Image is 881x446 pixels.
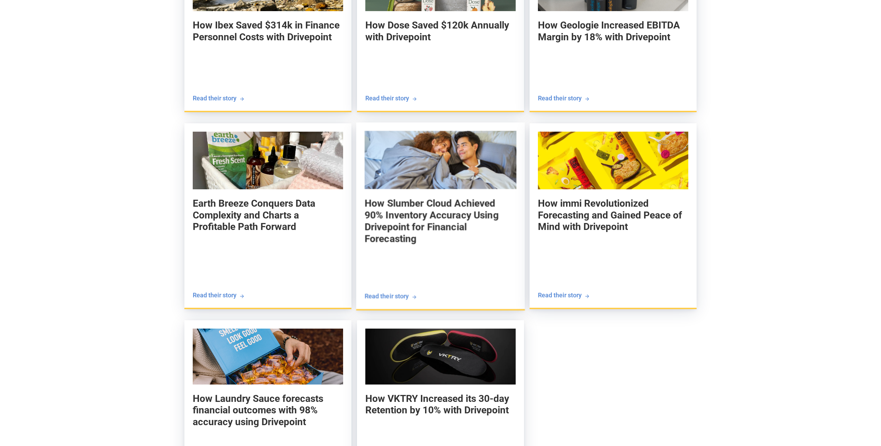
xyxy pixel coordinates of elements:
[193,291,236,299] div: Read their story
[538,291,582,299] div: Read their story
[538,94,582,102] div: Read their story
[365,393,516,416] h5: How VKTRY Increased its 30-day Retention by 10% with Drivepoint
[193,393,343,428] h5: How Laundry Sauce forecasts financial outcomes with 98% accuracy using Drivepoint
[365,329,516,384] img: How VKTRY Increased its 30-day Retention by 10% with Drivepoint
[365,291,409,300] div: Read their story
[365,198,516,245] h5: How Slumber Cloud Achieved 90% Inventory Accuracy Using Drivepoint for Financial Forecasting
[538,132,688,189] img: How immi Revolutionized Forecasting and Gained Peace of Mind with Drivepoint
[193,94,236,102] div: Read their story
[193,132,343,189] img: Earth Breeze Conquers Data Complexity and Charts a Profitable Path Forward
[365,19,516,43] h5: How Dose Saved $120k Annually with Drivepoint
[538,19,688,43] h5: How Geologie Increased EBITDA Margin by 18% with Drivepoint
[365,131,516,189] img: How Slumber Cloud Achieved 90% Inventory Accuracy Using Drivepoint for Financial Forecasting
[184,123,351,309] a: Earth Breeze Conquers Data Complexity and Charts a Profitable Path ForwardEarth Breeze Conquers D...
[365,94,409,102] div: Read their story
[193,19,343,43] h5: How Ibex Saved $314k in Finance Personnel Costs with Drivepoint
[538,198,688,233] h5: How immi Revolutionized Forecasting and Gained Peace of Mind with Drivepoint
[193,198,343,233] h5: Earth Breeze Conquers Data Complexity and Charts a Profitable Path Forward
[356,122,525,310] a: How Slumber Cloud Achieved 90% Inventory Accuracy Using Drivepoint for Financial ForecastingHow S...
[193,329,343,384] img: How Laundry Sauce forecasts financial outcomes with 98% accuracy using Drivepoint
[530,123,697,309] a: How immi Revolutionized Forecasting and Gained Peace of Mind with DrivepointHow immi Revolutioniz...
